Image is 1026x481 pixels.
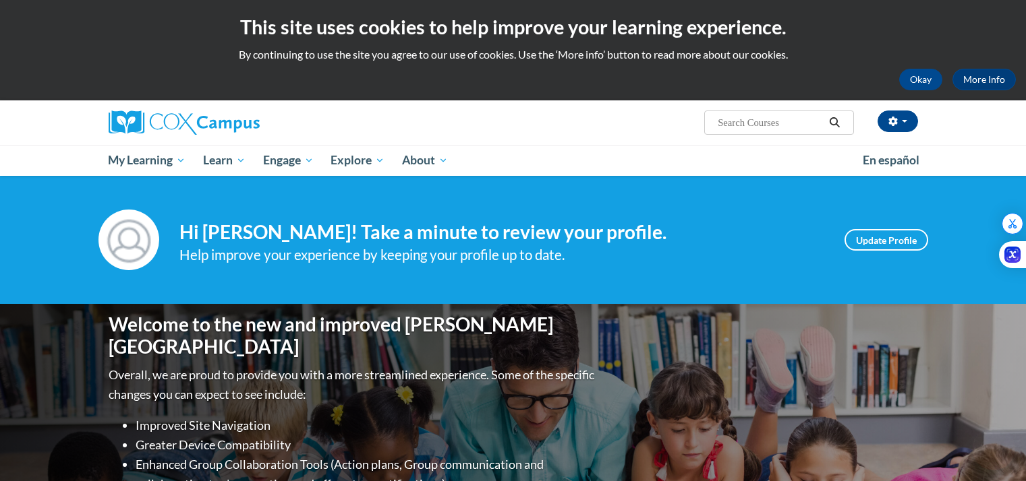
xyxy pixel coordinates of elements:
[331,152,384,168] span: Explore
[402,152,448,168] span: About
[109,365,598,404] p: Overall, we are proud to provide you with a more streamlined experience. Some of the specific cha...
[108,152,186,168] span: My Learning
[203,152,246,168] span: Learn
[263,152,314,168] span: Engage
[854,146,928,174] a: En español
[100,145,195,176] a: My Learning
[10,13,1016,40] h2: This site uses cookies to help improve your learning experience.
[10,47,1016,62] p: By continuing to use the site you agree to our use of cookies. Use the ‘More info’ button to read...
[194,145,254,176] a: Learn
[179,244,824,266] div: Help improve your experience by keeping your profile up to date.
[109,110,260,135] img: Cox Campus
[952,69,1016,90] a: More Info
[393,145,457,176] a: About
[716,115,824,131] input: Search Courses
[878,110,918,132] button: Account Settings
[179,221,824,244] h4: Hi [PERSON_NAME]! Take a minute to review your profile.
[899,69,942,90] button: Okay
[136,435,598,455] li: Greater Device Compatibility
[98,210,159,270] img: Profile Image
[972,427,1015,470] iframe: Button to launch messaging window
[863,153,919,167] span: En español
[824,115,845,131] button: Search
[845,229,928,251] a: Update Profile
[136,416,598,435] li: Improved Site Navigation
[88,145,938,176] div: Main menu
[109,313,598,358] h1: Welcome to the new and improved [PERSON_NAME][GEOGRAPHIC_DATA]
[322,145,393,176] a: Explore
[254,145,322,176] a: Engage
[109,110,365,135] a: Cox Campus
